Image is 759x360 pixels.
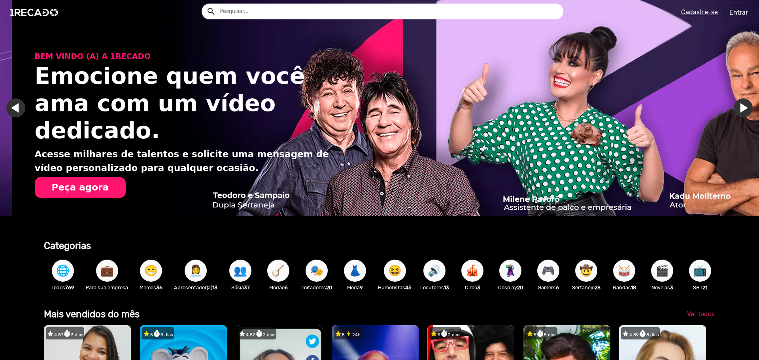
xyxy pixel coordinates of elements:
span: 😆 [388,260,402,282]
p: Novelas [647,284,677,291]
span: 🔊 [428,260,441,282]
p: Gamers [533,284,563,291]
span: 🤠 [580,260,593,282]
b: 37 [244,285,250,290]
button: 🤠 [575,260,597,282]
button: 🦹🏼‍♀️ [499,260,521,282]
b: 6 [285,285,288,290]
span: 👗 [348,260,362,282]
b: 36 [156,285,162,290]
b: 28 [595,285,600,290]
span: 🥁 [617,260,631,282]
p: Todos [48,284,78,291]
p: Circo [457,284,487,291]
b: 13 [444,285,449,290]
span: 👥 [234,260,247,282]
b: 13 [212,285,217,290]
button: 🔊 [423,260,446,282]
span: 📺 [693,260,707,282]
p: Para sua empresa [86,284,128,291]
p: Sósia [225,284,255,291]
p: Memes [136,284,166,291]
button: 👗 [344,260,366,282]
h1: Emocione quem você ama com um vídeo dedicado. [35,62,338,144]
span: 🦹🏼‍♀️ [504,260,517,282]
mat-icon: Example home icon [206,7,216,16]
span: 🌐 [56,260,70,282]
p: Locutores [419,284,449,291]
b: Mais vendidos do mês [44,309,140,320]
span: 🎪 [466,260,479,282]
p: Humoristas [378,284,412,291]
p: Sertanejo [571,284,601,291]
p: Modão [263,284,293,291]
p: Imitadores [301,284,332,291]
p: Acesse milhares de talentos e solicite uma mensagem de vídeo personalizado para qualquer ocasião. [35,147,338,175]
button: 👥 [229,260,251,282]
span: 😁 [144,260,158,282]
button: 🪕 [267,260,289,282]
span: 🎬 [655,260,669,282]
a: Entrar [724,6,753,19]
button: 🎭 [306,260,328,282]
button: Peça agora [35,177,126,198]
u: Cadastre-se [681,8,718,16]
button: 🎬 [651,260,673,282]
input: Pesquisar... [213,4,563,19]
a: Ir para o slide anterior [18,98,37,117]
b: 21 [702,285,707,290]
b: 20 [326,285,332,290]
b: Categorias [44,240,91,251]
button: Example home icon [204,4,217,18]
b: 3 [477,285,480,290]
span: 🎮 [542,260,555,282]
button: 🌐 [52,260,74,282]
button: 💼 [96,260,118,282]
button: 🎮 [537,260,559,282]
p: SBT [685,284,715,291]
b: 9 [360,285,363,290]
button: 😁 [140,260,162,282]
button: 👩‍💼 [185,260,207,282]
b: 18 [631,285,636,290]
span: 💼 [100,260,114,282]
b: 769 [65,285,74,290]
span: Ver todos [687,310,715,318]
p: Apresentador(a) [174,284,217,291]
p: Cosplay [495,284,525,291]
span: 🪕 [272,260,285,282]
b: 45 [405,285,412,290]
span: 👩‍💼 [189,260,202,282]
p: Moda [340,284,370,291]
p: Bandas [609,284,639,291]
b: 6 [556,285,559,290]
button: 😆 [384,260,406,282]
b: 20 [517,285,523,290]
span: 🎭 [310,260,323,282]
b: 3 [670,285,673,290]
p: BEM VINDO (A) A 1RECADO [35,51,338,62]
button: 📺 [689,260,711,282]
button: 🥁 [613,260,635,282]
button: 🎪 [461,260,483,282]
